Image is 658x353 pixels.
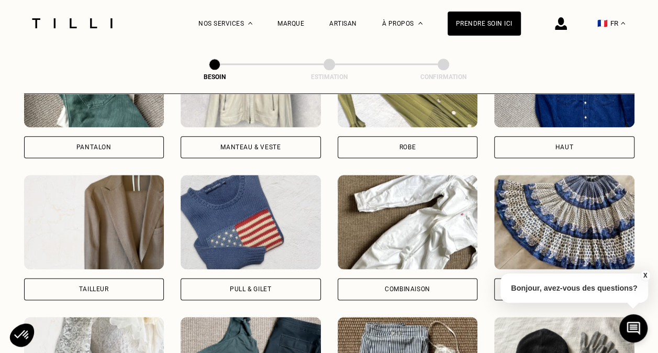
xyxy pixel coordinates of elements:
[24,175,164,269] img: Tilli retouche votre Tailleur
[494,175,634,269] img: Tilli retouche votre Jupe
[640,270,650,281] button: X
[230,286,271,292] div: Pull & gilet
[500,273,648,303] p: Bonjour, avez-vous des questions?
[597,18,608,28] span: 🇫🇷
[76,144,111,150] div: Pantalon
[181,175,321,269] img: Tilli retouche votre Pull & gilet
[385,286,430,292] div: Combinaison
[418,22,422,25] img: Menu déroulant à propos
[338,175,478,269] img: Tilli retouche votre Combinaison
[220,144,281,150] div: Manteau & Veste
[329,20,357,27] a: Artisan
[555,144,573,150] div: Haut
[448,12,521,36] a: Prendre soin ici
[277,20,304,27] a: Marque
[28,18,116,28] img: Logo du service de couturière Tilli
[399,144,416,150] div: Robe
[391,73,496,81] div: Confirmation
[79,286,109,292] div: Tailleur
[248,22,252,25] img: Menu déroulant
[555,17,567,30] img: icône connexion
[621,22,625,25] img: menu déroulant
[277,73,382,81] div: Estimation
[162,73,267,81] div: Besoin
